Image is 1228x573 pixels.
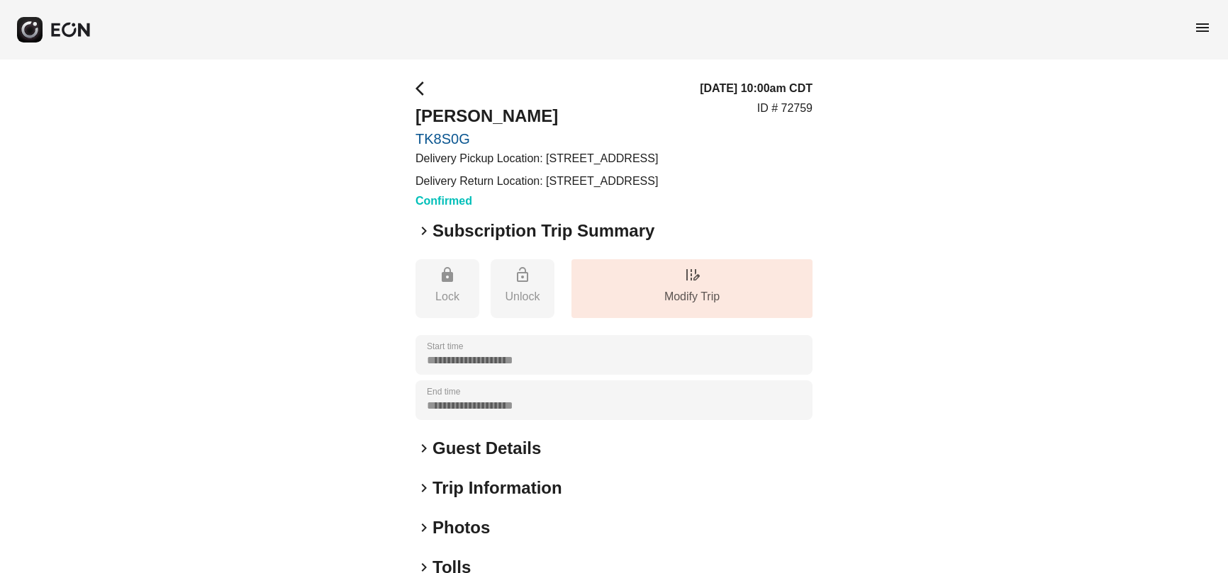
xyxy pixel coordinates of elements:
[415,480,432,497] span: keyboard_arrow_right
[432,477,562,499] h2: Trip Information
[415,222,432,239] span: keyboard_arrow_right
[415,130,658,147] a: TK8S0G
[415,105,658,127] h2: [PERSON_NAME]
[415,173,658,190] p: Delivery Return Location: [STREET_ADDRESS]
[415,193,658,210] h3: Confirmed
[432,437,541,460] h2: Guest Details
[579,288,805,305] p: Modify Trip
[432,516,490,539] h2: Photos
[571,259,813,318] button: Modify Trip
[700,80,813,97] h3: [DATE] 10:00am CDT
[415,440,432,457] span: keyboard_arrow_right
[683,266,700,283] span: edit_road
[415,150,658,167] p: Delivery Pickup Location: [STREET_ADDRESS]
[415,519,432,536] span: keyboard_arrow_right
[415,80,432,97] span: arrow_back_ios
[432,220,654,242] h2: Subscription Trip Summary
[1194,19,1211,36] span: menu
[757,100,813,117] p: ID # 72759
